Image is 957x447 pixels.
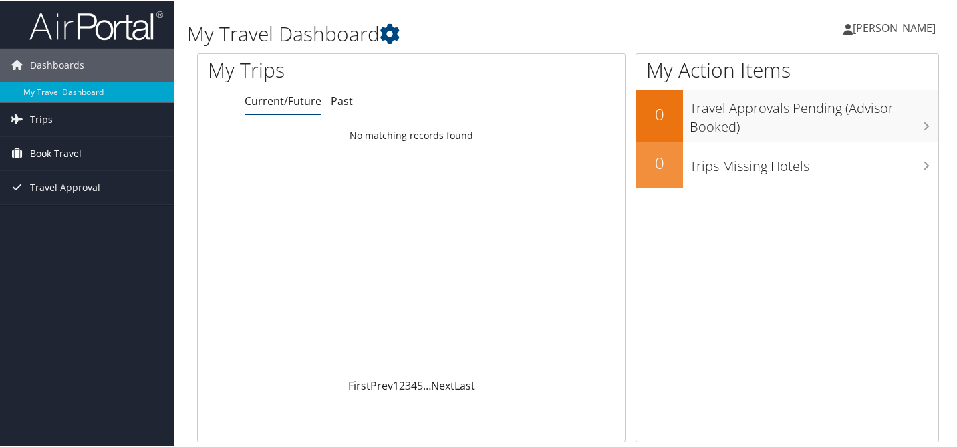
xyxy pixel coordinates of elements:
[348,377,370,392] a: First
[417,377,423,392] a: 5
[411,377,417,392] a: 4
[187,19,695,47] h1: My Travel Dashboard
[245,92,321,107] a: Current/Future
[30,136,82,169] span: Book Travel
[431,377,454,392] a: Next
[208,55,437,83] h1: My Trips
[853,19,936,34] span: [PERSON_NAME]
[370,377,393,392] a: Prev
[690,149,938,174] h3: Trips Missing Hotels
[399,377,405,392] a: 2
[636,150,683,173] h2: 0
[636,88,938,140] a: 0Travel Approvals Pending (Advisor Booked)
[454,377,475,392] a: Last
[843,7,949,47] a: [PERSON_NAME]
[198,122,625,146] td: No matching records found
[30,170,100,203] span: Travel Approval
[331,92,353,107] a: Past
[405,377,411,392] a: 3
[393,377,399,392] a: 1
[636,55,938,83] h1: My Action Items
[636,102,683,124] h2: 0
[30,102,53,135] span: Trips
[30,47,84,81] span: Dashboards
[423,377,431,392] span: …
[690,91,938,135] h3: Travel Approvals Pending (Advisor Booked)
[636,140,938,187] a: 0Trips Missing Hotels
[29,9,163,40] img: airportal-logo.png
